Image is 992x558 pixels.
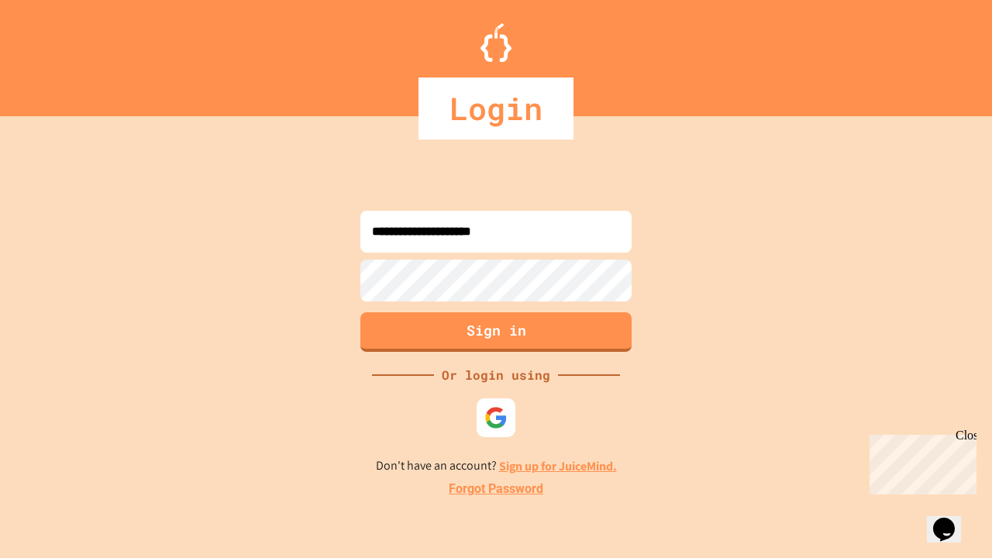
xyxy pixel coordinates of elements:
img: google-icon.svg [484,406,508,429]
div: Chat with us now!Close [6,6,107,98]
img: Logo.svg [480,23,511,62]
iframe: chat widget [927,496,976,542]
div: Login [418,77,573,139]
iframe: chat widget [863,429,976,494]
a: Forgot Password [449,480,543,498]
button: Sign in [360,312,632,352]
p: Don't have an account? [376,456,617,476]
a: Sign up for JuiceMind. [499,458,617,474]
div: Or login using [434,366,558,384]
